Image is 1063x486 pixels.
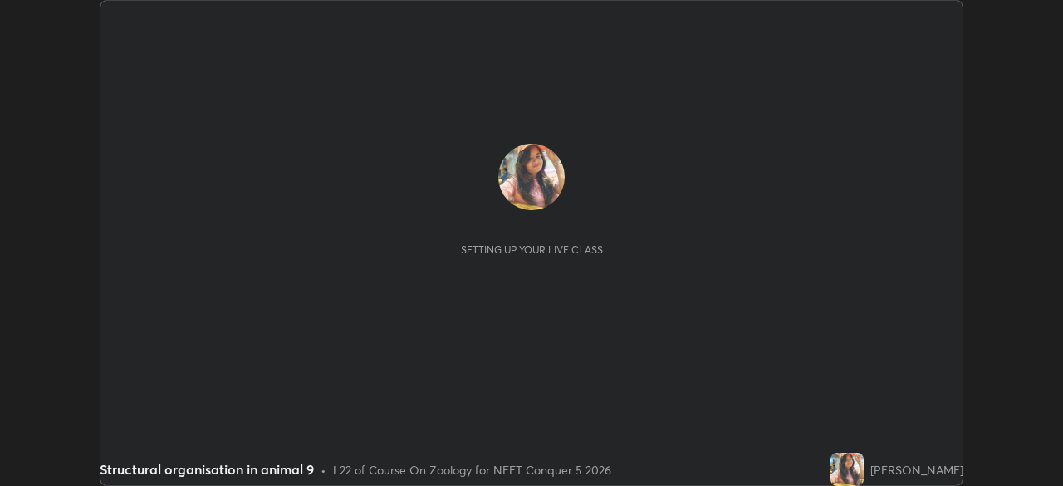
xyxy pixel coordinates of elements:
div: L22 of Course On Zoology for NEET Conquer 5 2026 [333,461,611,479]
img: 6df52b9de9c147eaa292c8009b0a37de.jpg [830,453,864,486]
div: Setting up your live class [461,243,603,256]
img: 6df52b9de9c147eaa292c8009b0a37de.jpg [498,144,565,210]
div: Structural organisation in animal 9 [100,459,314,479]
div: [PERSON_NAME] [870,461,963,479]
div: • [321,461,326,479]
